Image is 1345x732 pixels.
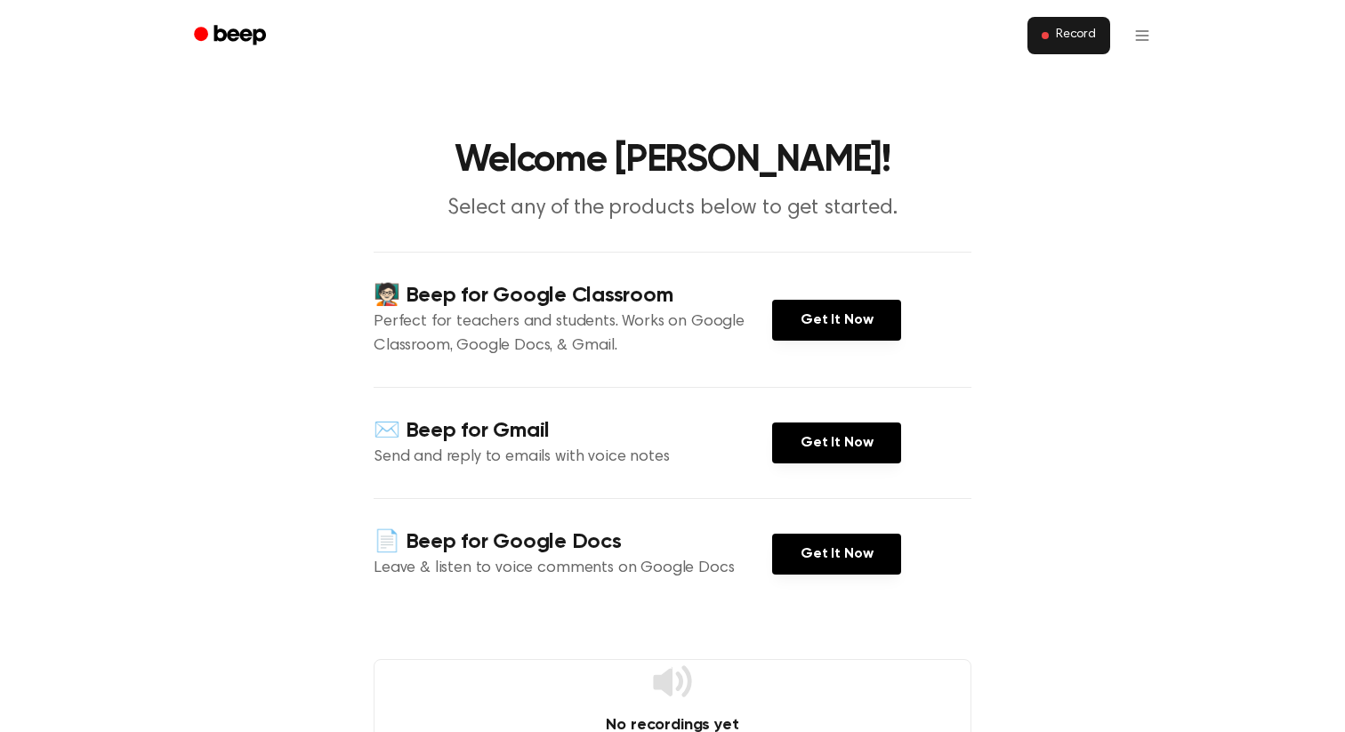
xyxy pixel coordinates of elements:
p: Select any of the products below to get started. [331,194,1014,223]
h4: 📄 Beep for Google Docs [374,527,772,557]
a: Get It Now [772,300,901,341]
h4: 🧑🏻‍🏫 Beep for Google Classroom [374,281,772,310]
p: Send and reply to emails with voice notes [374,446,772,470]
button: Record [1027,17,1110,54]
p: Leave & listen to voice comments on Google Docs [374,557,772,581]
span: Record [1056,28,1096,44]
button: Open menu [1121,14,1164,57]
a: Get It Now [772,422,901,463]
h1: Welcome [PERSON_NAME]! [217,142,1128,180]
h4: ✉️ Beep for Gmail [374,416,772,446]
a: Get It Now [772,534,901,575]
p: Perfect for teachers and students. Works on Google Classroom, Google Docs, & Gmail. [374,310,772,358]
a: Beep [181,19,282,53]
